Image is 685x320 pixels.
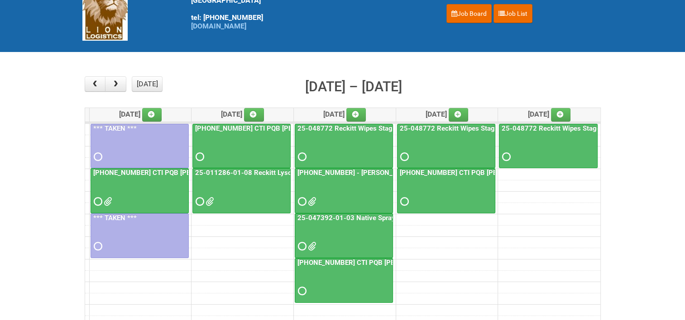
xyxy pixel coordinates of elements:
a: [PHONE_NUMBER] CTI PQB [PERSON_NAME] Real US - blinding day [91,169,303,177]
a: [PHONE_NUMBER] - [PERSON_NAME] UFC CUT US [296,169,455,177]
span: [DATE] [426,110,469,118]
a: [PHONE_NUMBER] CTI PQB [PERSON_NAME] Real US - blinding day [296,259,507,267]
span: Requested [298,288,304,294]
span: [DATE] [119,110,162,118]
span: Front Label KRAFT batch 2 (02.26.26) - code AZ05 use 2nd.docx Front Label KRAFT batch 2 (02.26.26... [104,198,110,205]
a: Job List [493,4,532,23]
a: 25-048772 Reckitt Wipes Stage 4 - blinding/labeling day [296,124,474,132]
span: Requested [94,243,100,249]
a: [PHONE_NUMBER] CTI PQB [PERSON_NAME] Real US - blinding day [398,169,609,177]
a: 25-048772 Reckitt Wipes Stage 4 - blinding/labeling day [295,124,393,169]
a: Add an event [551,108,571,122]
a: 25-048772 Reckitt Wipes Stage 4 - blinding/labeling day [499,124,598,169]
a: 25-011286-01-08 Reckitt Lysol Laundry Scented [192,168,291,213]
span: [DATE] [323,110,366,118]
a: 25-011286-01-08 Reckitt Lysol Laundry Scented [193,169,347,177]
a: [PHONE_NUMBER] CTI PQB [PERSON_NAME] Real US - blinding day [295,258,393,303]
span: [DATE] [528,110,571,118]
a: [PHONE_NUMBER] CTI PQB [PERSON_NAME] Real US - blinding day [91,168,189,213]
span: Requested [502,154,508,160]
h2: [DATE] – [DATE] [305,76,402,97]
a: [PHONE_NUMBER] CTI PQB [PERSON_NAME] Real US - blinding day [193,124,405,132]
a: [DOMAIN_NAME] [191,22,246,30]
a: [PHONE_NUMBER] - [PERSON_NAME] UFC CUT US [295,168,393,213]
a: [PHONE_NUMBER] CTI PQB [PERSON_NAME] Real US - blinding day [397,168,495,213]
a: 25-047392-01-03 Native Spray Rapid Response [295,213,393,258]
a: Add an event [346,108,366,122]
a: 25-048772 Reckitt Wipes Stage 4 - blinding/labeling day [500,124,678,132]
span: Requested [400,154,407,160]
a: Add an event [142,108,162,122]
span: Requested [298,154,304,160]
span: 25-061653-01 Kiehl's UFC InnoCPT Mailing Letter-V1.pdf LPF.xlsx JNF.DOC MDN (2).xlsx MDN.xlsx [308,198,314,205]
span: 25-047392-01-03 JNF.DOC 25-047392-01-03 - MDN.xlsx [308,243,314,249]
a: Add an event [244,108,264,122]
span: Requested [94,154,100,160]
span: 25-011286-01 - LPF.xlsx GDC627.pdf GDL835.pdf GLS386.pdf GSL592.pdf GSN713.pdf GSV438.pdf 25-0112... [206,198,212,205]
span: Requested [400,198,407,205]
span: Requested [196,198,202,205]
span: Requested [94,198,100,205]
span: Requested [298,243,304,249]
span: Requested [298,198,304,205]
span: [DATE] [221,110,264,118]
a: 25-047392-01-03 Native Spray Rapid Response [296,214,448,222]
span: Requested [196,154,202,160]
a: 25-048772 Reckitt Wipes Stage 4 - blinding/labeling day [397,124,495,169]
a: 25-048772 Reckitt Wipes Stage 4 - blinding/labeling day [398,124,576,132]
a: [PHONE_NUMBER] CTI PQB [PERSON_NAME] Real US - blinding day [192,124,291,169]
button: [DATE] [132,76,163,92]
a: Add an event [449,108,469,122]
a: Job Board [446,4,492,23]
